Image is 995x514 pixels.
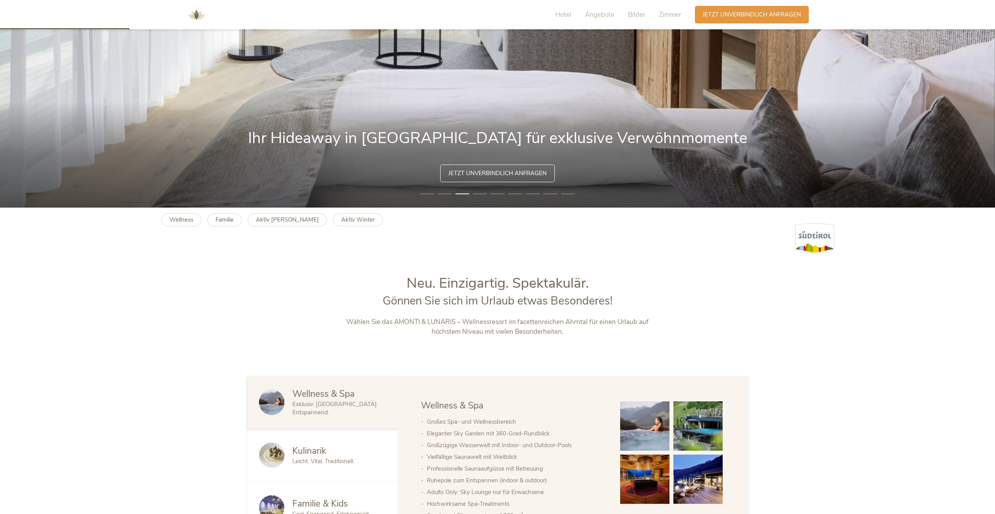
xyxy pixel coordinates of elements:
[427,498,605,510] li: Hochwirksame Spa-Treatments
[334,317,661,337] p: Wählen Sie das AMONTI & LUNARIS – Wellnessresort im facettenreichen Ahrntal für einen Urlaub auf ...
[407,274,589,293] span: Neu. Einzigartig. Spektakulär.
[585,10,614,19] span: Angebote
[292,498,348,510] span: Familie & Kids
[207,213,242,226] a: Familie
[248,213,327,226] a: Aktiv [PERSON_NAME]
[427,451,605,463] li: Vielfältige Saunawelt mit Weitblick
[659,10,681,19] span: Zimmer
[256,216,319,224] b: Aktiv [PERSON_NAME]
[427,475,605,486] li: Ruhepole zum Entspannen (indoor & outdoor)
[292,445,326,457] span: Kulinarik
[448,169,547,177] span: Jetzt unverbindlich anfragen
[216,216,234,224] b: Familie
[555,10,571,19] span: Hotel
[185,3,208,27] img: AMONTI & LUNARIS Wellnessresort
[292,457,354,465] span: Leicht. Vital. Traditionell.
[628,10,645,19] span: Bilder
[292,388,354,400] span: Wellness & Spa
[292,400,378,416] span: Exklusiv. [GEOGRAPHIC_DATA]. Entspannend.
[703,11,801,19] span: Jetzt unverbindlich anfragen
[383,293,613,308] span: Gönnen Sie sich im Urlaub etwas Besonderes!
[427,416,605,428] li: Großes Spa- und Wellnessbereich
[341,216,375,224] b: Aktiv Winter
[427,428,605,439] li: Eleganter Sky Garden mit 360-Grad-Rundblick
[161,213,202,226] a: Wellness
[169,216,193,224] b: Wellness
[795,223,834,254] img: Südtirol
[427,439,605,451] li: Großzügige Wasserwelt mit Indoor- und Outdoor-Pools
[427,486,605,498] li: Adults Only: Sky Lounge nur für Erwachsene
[427,463,605,475] li: Professionelle Saunaaufgüsse mit Betreuung
[185,12,208,17] a: AMONTI & LUNARIS Wellnessresort
[421,399,483,412] span: Wellness & Spa
[333,213,383,226] a: Aktiv Winter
